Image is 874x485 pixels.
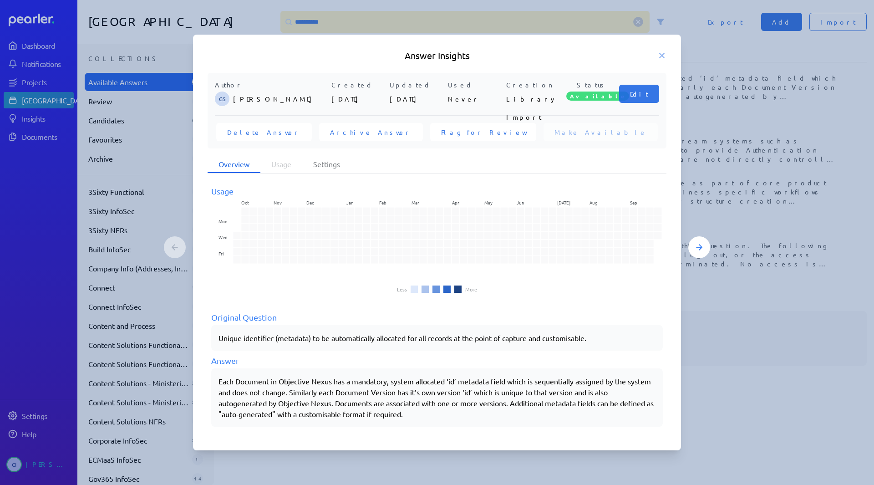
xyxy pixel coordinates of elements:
p: Updated [390,80,444,90]
span: Edit [630,89,648,98]
text: Feb [380,199,387,206]
p: [DATE] [390,90,444,108]
li: Settings [302,156,351,173]
text: Aug [590,199,599,206]
li: Usage [260,156,302,173]
li: Less [397,286,407,292]
text: May [485,199,493,206]
text: Dec [306,199,314,206]
button: Edit [619,85,659,103]
p: [PERSON_NAME] [233,90,328,108]
text: Fri [218,250,224,257]
div: Original Question [211,311,663,323]
text: Jan [347,199,354,206]
span: Delete Answer [227,128,301,137]
li: Overview [208,156,260,173]
p: Used [448,80,503,90]
p: Author [215,80,328,90]
button: Flag for Review [430,123,536,141]
span: Archive Answer [330,128,412,137]
text: Nov [274,199,282,206]
p: [DATE] [331,90,386,108]
span: Flag for Review [441,128,525,137]
p: Library Import [506,90,561,108]
text: [DATE] [558,199,571,206]
div: Each Document in Objective Nexus has a mandatory, system allocated ‘id’ metadata field which is s... [218,376,655,419]
span: Available [566,92,629,101]
p: Unique identifier (metadata) to be automatically allocated for all records at the point of captur... [218,332,655,343]
h5: Answer Insights [208,49,666,62]
p: Never [448,90,503,108]
text: Jun [518,199,525,206]
p: Created [331,80,386,90]
text: Apr [452,199,460,206]
button: Archive Answer [319,123,423,141]
button: Previous Answer [164,236,186,258]
button: Make Available [544,123,658,141]
span: Gary Somerville [215,92,229,106]
text: Oct [241,199,249,206]
p: Status [564,80,619,90]
li: More [465,286,477,292]
text: Sep [631,199,638,206]
div: Usage [211,185,663,197]
button: Next Answer [688,236,710,258]
button: Delete Answer [216,123,312,141]
div: Answer [211,354,663,367]
text: Mar [412,199,420,206]
p: Creation [506,80,561,90]
span: Make Available [554,128,647,137]
text: Mon [218,217,228,224]
text: Wed [218,234,228,240]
